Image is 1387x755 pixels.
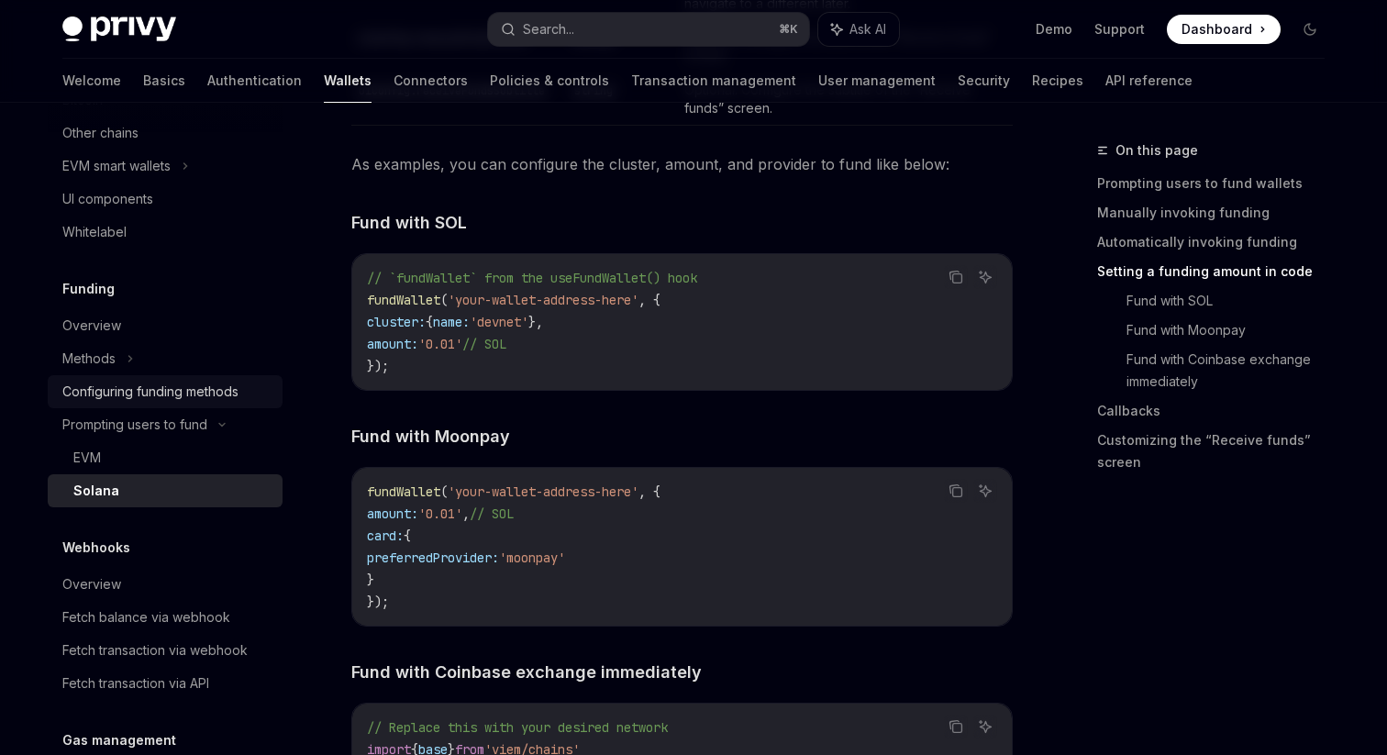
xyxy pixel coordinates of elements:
[440,483,448,500] span: (
[62,315,121,337] div: Overview
[1295,15,1325,44] button: Toggle dark mode
[426,314,433,330] span: {
[48,601,283,634] a: Fetch balance via webhook
[1097,169,1339,198] a: Prompting users to fund wallets
[1115,139,1198,161] span: On this page
[433,314,470,330] span: name:
[62,672,209,694] div: Fetch transaction via API
[470,314,528,330] span: 'devnet'
[958,59,1010,103] a: Security
[488,13,809,46] button: Search...⌘K
[1167,15,1281,44] a: Dashboard
[1097,396,1339,426] a: Callbacks
[48,568,283,601] a: Overview
[1094,20,1145,39] a: Support
[324,59,372,103] a: Wallets
[638,483,660,500] span: , {
[62,278,115,300] h5: Funding
[367,719,668,736] span: // Replace this with your desired network
[62,414,207,436] div: Prompting users to fund
[62,155,171,177] div: EVM smart wallets
[418,336,462,352] span: '0.01'
[1126,316,1339,345] a: Fund with Moonpay
[367,483,440,500] span: fundWallet
[1126,345,1339,396] a: Fund with Coinbase exchange immediately
[367,594,389,610] span: });
[367,505,418,522] span: amount:
[62,122,139,144] div: Other chains
[462,505,470,522] span: ,
[944,265,968,289] button: Copy the contents from the code block
[48,117,283,150] a: Other chains
[1097,257,1339,286] a: Setting a funding amount in code
[394,59,468,103] a: Connectors
[440,292,448,308] span: (
[367,270,697,286] span: // `fundWallet` from the useFundWallet() hook
[367,336,418,352] span: amount:
[48,634,283,667] a: Fetch transaction via webhook
[404,527,411,544] span: {
[944,715,968,738] button: Copy the contents from the code block
[818,59,936,103] a: User management
[73,447,101,469] div: EVM
[490,59,609,103] a: Policies & controls
[62,639,248,661] div: Fetch transaction via webhook
[1105,59,1193,103] a: API reference
[1036,20,1072,39] a: Demo
[48,667,283,700] a: Fetch transaction via API
[367,550,499,566] span: preferredProvider:
[1097,228,1339,257] a: Automatically invoking funding
[638,292,660,308] span: , {
[367,358,389,374] span: });
[499,550,565,566] span: 'moonpay'
[462,336,506,352] span: // SOL
[631,59,796,103] a: Transaction management
[448,483,638,500] span: 'your-wallet-address-here'
[62,381,239,403] div: Configuring funding methods
[207,59,302,103] a: Authentication
[849,20,886,39] span: Ask AI
[367,527,404,544] span: card:
[973,715,997,738] button: Ask AI
[973,265,997,289] button: Ask AI
[779,22,798,37] span: ⌘ K
[62,573,121,595] div: Overview
[62,537,130,559] h5: Webhooks
[62,348,116,370] div: Methods
[1097,198,1339,228] a: Manually invoking funding
[351,151,1013,177] span: As examples, you can configure the cluster, amount, and provider to fund like below:
[448,292,638,308] span: 'your-wallet-address-here'
[48,309,283,342] a: Overview
[367,292,440,308] span: fundWallet
[62,606,230,628] div: Fetch balance via webhook
[62,59,121,103] a: Welcome
[143,59,185,103] a: Basics
[470,505,514,522] span: // SOL
[48,216,283,249] a: Whitelabel
[73,480,119,502] div: Solana
[1126,286,1339,316] a: Fund with SOL
[1097,426,1339,477] a: Customizing the “Receive funds” screen
[351,210,467,235] span: Fund with SOL
[1182,20,1252,39] span: Dashboard
[48,183,283,216] a: UI components
[528,314,543,330] span: },
[973,479,997,503] button: Ask AI
[818,13,899,46] button: Ask AI
[523,18,574,40] div: Search...
[367,314,426,330] span: cluster:
[367,572,374,588] span: }
[351,660,702,684] span: Fund with Coinbase exchange immediately
[351,424,510,449] span: Fund with Moonpay
[48,375,283,408] a: Configuring funding methods
[48,441,283,474] a: EVM
[418,505,462,522] span: '0.01'
[62,729,176,751] h5: Gas management
[62,188,153,210] div: UI components
[62,221,127,243] div: Whitelabel
[62,17,176,42] img: dark logo
[1032,59,1083,103] a: Recipes
[944,479,968,503] button: Copy the contents from the code block
[48,474,283,507] a: Solana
